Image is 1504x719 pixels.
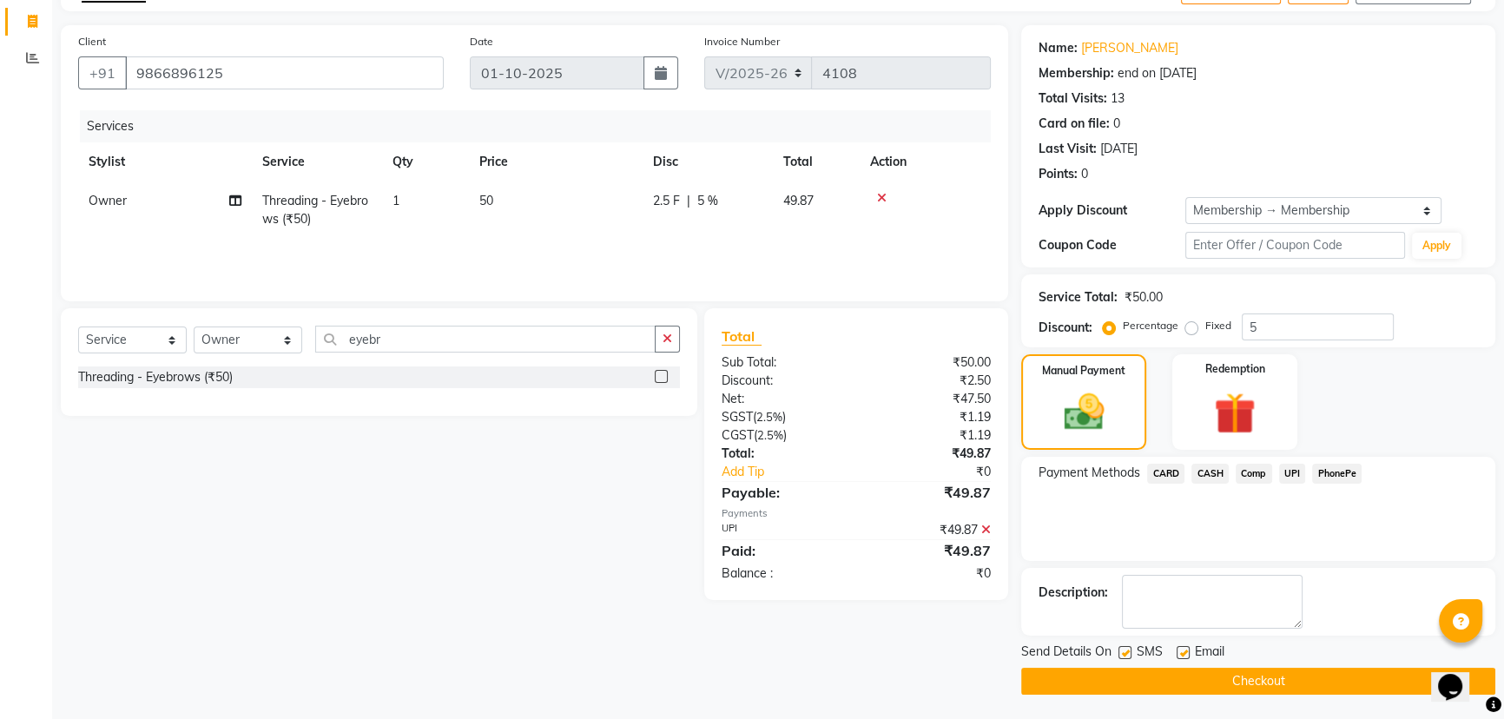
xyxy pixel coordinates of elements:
span: Send Details On [1021,643,1112,664]
div: Coupon Code [1039,236,1185,254]
span: Threading - Eyebrows (₹50) [262,193,368,227]
span: Total [722,327,762,346]
input: Enter Offer / Coupon Code [1185,232,1405,259]
span: 49.87 [783,193,814,208]
span: Email [1195,643,1224,664]
div: Name: [1039,39,1078,57]
div: ₹49.87 [856,445,1004,463]
label: Manual Payment [1042,363,1125,379]
div: Membership: [1039,64,1114,82]
span: CASH [1191,464,1229,484]
span: 5 % [697,192,718,210]
div: Payments [722,506,992,521]
span: Comp [1236,464,1272,484]
th: Disc [643,142,773,181]
button: Apply [1412,233,1461,259]
div: ₹2.50 [856,372,1004,390]
div: Sub Total: [709,353,856,372]
div: ₹49.87 [856,521,1004,539]
div: Paid: [709,540,856,561]
span: UPI [1279,464,1306,484]
iframe: chat widget [1431,650,1487,702]
div: Total: [709,445,856,463]
div: ₹1.19 [856,408,1004,426]
button: Checkout [1021,668,1495,695]
th: Service [252,142,382,181]
div: ₹0 [856,564,1004,583]
span: SMS [1137,643,1163,664]
label: Redemption [1205,361,1265,377]
th: Action [860,142,991,181]
span: PhonePe [1312,464,1362,484]
th: Total [773,142,860,181]
div: end on [DATE] [1118,64,1197,82]
label: Client [78,34,106,49]
div: Apply Discount [1039,201,1185,220]
div: Points: [1039,165,1078,183]
div: Threading - Eyebrows (₹50) [78,368,233,386]
div: Discount: [1039,319,1092,337]
div: ₹49.87 [856,482,1004,503]
div: ₹49.87 [856,540,1004,561]
span: Payment Methods [1039,464,1140,482]
span: 50 [479,193,493,208]
div: Total Visits: [1039,89,1107,108]
div: Payable: [709,482,856,503]
div: ₹50.00 [856,353,1004,372]
div: ( ) [709,426,856,445]
div: ₹1.19 [856,426,1004,445]
div: ₹0 [881,463,1004,481]
label: Fixed [1205,318,1231,333]
div: 13 [1111,89,1125,108]
span: | [687,192,690,210]
div: Balance : [709,564,856,583]
a: Add Tip [709,463,881,481]
div: Service Total: [1039,288,1118,307]
label: Date [470,34,493,49]
div: 0 [1081,165,1088,183]
span: 2.5 F [653,192,680,210]
th: Qty [382,142,469,181]
span: SGST [722,409,753,425]
div: Services [80,110,1004,142]
span: 2.5% [756,410,782,424]
th: Price [469,142,643,181]
label: Percentage [1123,318,1178,333]
div: UPI [709,521,856,539]
input: Search or Scan [315,326,656,353]
div: Card on file: [1039,115,1110,133]
th: Stylist [78,142,252,181]
img: _cash.svg [1052,389,1117,435]
a: [PERSON_NAME] [1081,39,1178,57]
div: Net: [709,390,856,408]
div: ( ) [709,408,856,426]
input: Search by Name/Mobile/Email/Code [125,56,444,89]
div: [DATE] [1100,140,1138,158]
div: Discount: [709,372,856,390]
div: 0 [1113,115,1120,133]
img: _gift.svg [1201,387,1269,439]
span: Owner [89,193,127,208]
div: Description: [1039,584,1108,602]
span: CGST [722,427,754,443]
label: Invoice Number [704,34,780,49]
div: ₹50.00 [1125,288,1163,307]
span: 1 [392,193,399,208]
span: 2.5% [757,428,783,442]
div: Last Visit: [1039,140,1097,158]
span: CARD [1147,464,1184,484]
button: +91 [78,56,127,89]
div: ₹47.50 [856,390,1004,408]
